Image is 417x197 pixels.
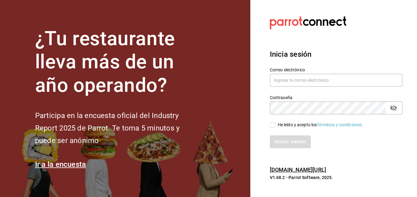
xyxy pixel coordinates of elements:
h3: Inicia sesión [270,49,402,60]
button: passwordField [388,103,399,113]
a: Ir a la encuesta [35,160,86,169]
label: Correo electrónico [270,67,402,72]
a: Términos y condiciones. [317,122,363,127]
a: [DOMAIN_NAME][URL] [270,167,326,173]
label: Contraseña [270,95,402,99]
div: He leído y acepto los [278,122,363,128]
input: Ingresa tu correo electrónico [270,74,402,87]
h2: Participa en la encuesta oficial del Industry Report 2025 de Parrot. Te toma 5 minutos y puede se... [35,109,200,147]
p: V1.68.2 - Parrot Software, 2025. [270,174,402,181]
h1: ¿Tu restaurante lleva más de un año operando? [35,27,200,97]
